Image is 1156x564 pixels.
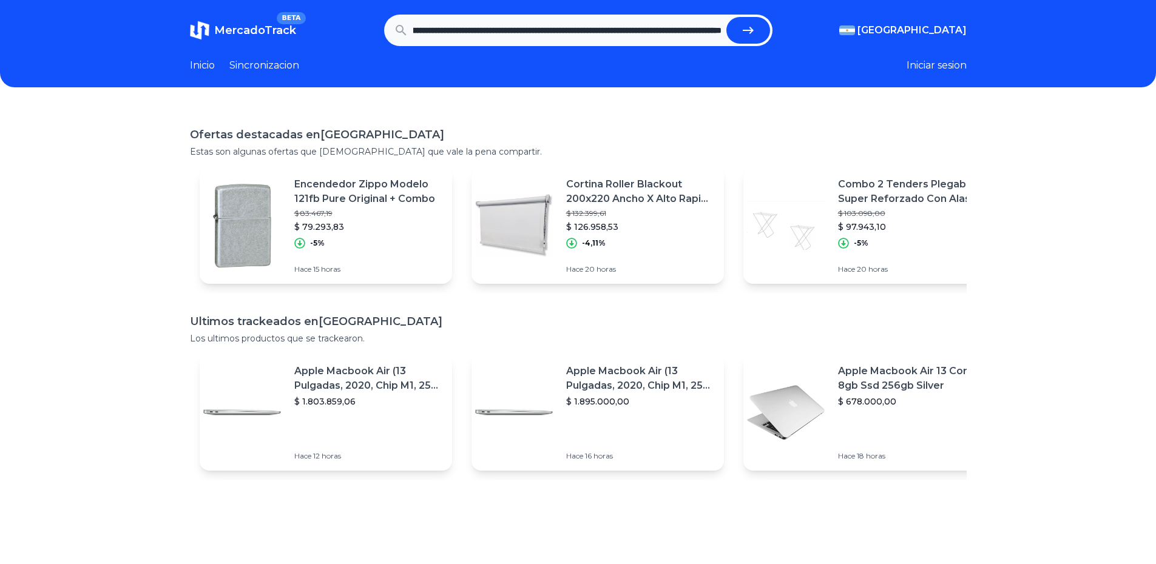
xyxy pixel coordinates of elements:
[190,146,967,158] p: Estas son algunas ofertas que [DEMOGRAPHIC_DATA] que vale la pena compartir.
[190,58,215,73] a: Inicio
[294,364,442,393] p: Apple Macbook Air (13 Pulgadas, 2020, Chip M1, 256 Gb De Ssd, 8 Gb De Ram) - Plata
[472,354,724,471] a: Featured imageApple Macbook Air (13 Pulgadas, 2020, Chip M1, 256 Gb De Ssd, 8 Gb De Ram) - Plata$...
[200,183,285,268] img: Featured image
[566,451,714,461] p: Hace 16 horas
[566,364,714,393] p: Apple Macbook Air (13 Pulgadas, 2020, Chip M1, 256 Gb De Ssd, 8 Gb De Ram) - Plata
[743,167,996,284] a: Featured imageCombo 2 Tenders Plegable Super Reforzado Con Alas 8 Varillas$ 103.098,00$ 97.943,10...
[566,177,714,206] p: Cortina Roller Blackout 200x220 Ancho X Alto Rapida Entrega.
[294,451,442,461] p: Hace 12 horas
[838,177,986,206] p: Combo 2 Tenders Plegable Super Reforzado Con Alas 8 Varillas
[190,313,967,330] h1: Ultimos trackeados en [GEOGRAPHIC_DATA]
[743,370,828,455] img: Featured image
[566,264,714,274] p: Hace 20 horas
[277,12,305,24] span: BETA
[566,395,714,408] p: $ 1.895.000,00
[839,23,967,38] button: [GEOGRAPHIC_DATA]
[200,167,452,284] a: Featured imageEncendedor Zippo Modelo 121fb Pure Original + Combo$ 83.467,19$ 79.293,83-5%Hace 15...
[907,58,967,73] button: Iniciar sesion
[294,221,442,233] p: $ 79.293,83
[838,209,986,218] p: $ 103.098,00
[200,354,452,471] a: Featured imageApple Macbook Air (13 Pulgadas, 2020, Chip M1, 256 Gb De Ssd, 8 Gb De Ram) - Plata$...
[310,238,325,248] p: -5%
[190,21,296,40] a: MercadoTrackBETA
[472,183,556,268] img: Featured image
[839,25,855,35] img: Argentina
[294,209,442,218] p: $ 83.467,19
[838,395,986,408] p: $ 678.000,00
[200,370,285,455] img: Featured image
[854,238,868,248] p: -5%
[190,21,209,40] img: MercadoTrack
[582,238,606,248] p: -4,11%
[229,58,299,73] a: Sincronizacion
[472,167,724,284] a: Featured imageCortina Roller Blackout 200x220 Ancho X Alto Rapida Entrega.$ 132.399,61$ 126.958,5...
[566,209,714,218] p: $ 132.399,61
[743,354,996,471] a: Featured imageApple Macbook Air 13 Core I5 8gb Ssd 256gb Silver$ 678.000,00Hace 18 horas
[294,177,442,206] p: Encendedor Zippo Modelo 121fb Pure Original + Combo
[294,395,442,408] p: $ 1.803.859,06
[743,183,828,268] img: Featured image
[838,451,986,461] p: Hace 18 horas
[294,264,442,274] p: Hace 15 horas
[472,370,556,455] img: Featured image
[838,221,986,233] p: $ 97.943,10
[838,364,986,393] p: Apple Macbook Air 13 Core I5 8gb Ssd 256gb Silver
[566,221,714,233] p: $ 126.958,53
[838,264,986,274] p: Hace 20 horas
[190,332,967,344] p: Los ultimos productos que se trackearon.
[857,23,967,38] span: [GEOGRAPHIC_DATA]
[214,24,296,37] span: MercadoTrack
[190,126,967,143] h1: Ofertas destacadas en [GEOGRAPHIC_DATA]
